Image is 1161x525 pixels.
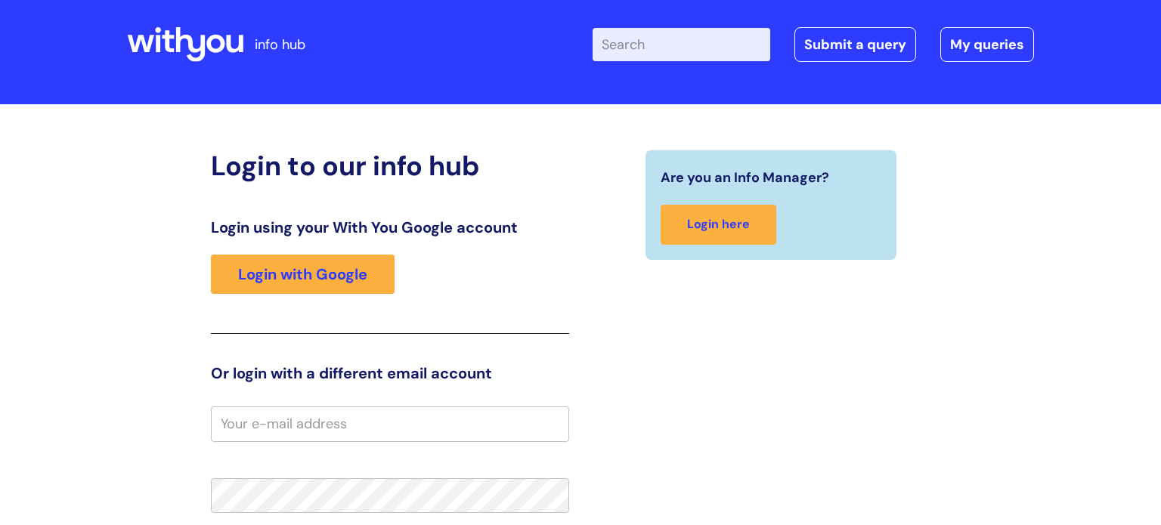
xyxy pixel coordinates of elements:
h3: Login using your With You Google account [211,218,569,236]
a: My queries [940,27,1034,62]
a: Login here [661,205,776,245]
span: Are you an Info Manager? [661,165,829,190]
input: Search [593,28,770,61]
a: Submit a query [794,27,916,62]
input: Your e-mail address [211,406,569,441]
h2: Login to our info hub [211,150,569,182]
h3: Or login with a different email account [211,364,569,382]
a: Login with Google [211,255,395,294]
p: info hub [255,32,305,57]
